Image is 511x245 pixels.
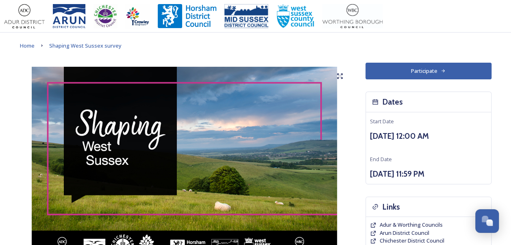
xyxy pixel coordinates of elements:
[365,63,491,79] button: Participate
[370,118,394,125] span: Start Date
[158,4,216,28] img: Horsham%20DC%20Logo.jpg
[53,4,85,28] img: Arun%20District%20Council%20logo%20blue%20CMYK.jpg
[94,4,117,28] img: CDC%20Logo%20-%20you%20may%20have%20a%20better%20version.jpg
[380,229,429,236] span: Arun District Council
[380,221,443,229] a: Adur & Worthing Councils
[370,155,392,163] span: End Date
[224,4,268,28] img: 150ppimsdc%20logo%20blue.png
[322,4,383,28] img: Worthing_Adur%20%281%29.jpg
[380,229,429,237] a: Arun District Council
[383,201,400,213] h3: Links
[370,130,487,142] h3: [DATE] 12:00 AM
[20,41,35,50] a: Home
[383,96,403,108] h3: Dates
[380,237,444,245] a: Chichester District Council
[370,168,487,180] h3: [DATE] 11:59 PM
[20,42,35,49] span: Home
[49,41,122,50] a: Shaping West Sussex survey
[49,42,122,49] span: Shaping West Sussex survey
[4,4,45,28] img: Adur%20logo%20%281%29.jpeg
[125,4,150,28] img: Crawley%20BC%20logo.jpg
[475,209,499,233] button: Open Chat
[276,4,315,28] img: WSCCPos-Spot-25mm.jpg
